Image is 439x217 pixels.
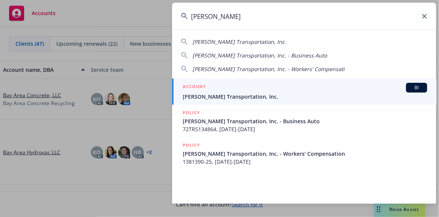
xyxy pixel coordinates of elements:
[183,93,427,101] span: [PERSON_NAME] Transportation, Inc.
[193,38,286,45] span: [PERSON_NAME] Transportation, Inc.
[183,117,427,125] span: [PERSON_NAME] Transportation, Inc. - Business Auto
[172,105,436,137] a: POLICY[PERSON_NAME] Transportation, Inc. - Business Auto72TRS134864, [DATE]-[DATE]
[183,150,427,158] span: [PERSON_NAME] Transportation, Inc. - Workers' Compensation
[183,83,206,92] h5: ACCOUNT
[172,79,436,105] a: ACCOUNTBI[PERSON_NAME] Transportation, Inc.
[172,137,436,170] a: POLICY[PERSON_NAME] Transportation, Inc. - Workers' Compensation1381390-25, [DATE]-[DATE]
[183,141,200,149] h5: POLICY
[183,109,200,116] h5: POLICY
[409,84,424,91] span: BI
[193,52,327,59] span: [PERSON_NAME] Transportation, Inc. - Business Auto
[172,3,436,30] input: Search...
[183,158,427,166] span: 1381390-25, [DATE]-[DATE]
[183,125,427,133] span: 72TRS134864, [DATE]-[DATE]
[193,65,345,73] span: [PERSON_NAME] Transportation, Inc. - Workers' Compensati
